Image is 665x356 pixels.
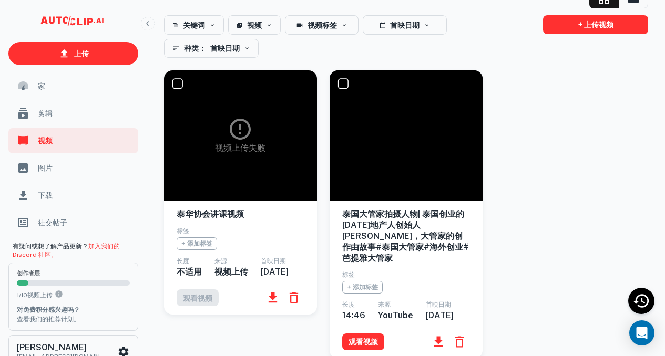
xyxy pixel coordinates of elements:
[38,82,45,90] font: 家
[363,15,447,35] button: 首映日期
[8,210,138,235] a: 社交帖子
[629,320,654,345] div: 打开 Intercom Messenger
[214,267,248,277] font: 视频上传
[228,15,281,35] button: 视频
[342,271,355,278] font: 标签
[8,263,138,331] button: 创作者层1/10视频上传您在创作者层级每月可上传 10 个视频。升级即可上传更多视频。对免费积分感兴趣吗？查看我们的推荐计划。
[38,191,53,200] font: 下载
[349,338,378,346] font: 观看视频
[8,101,138,126] a: 剪辑
[8,155,138,181] a: 图片
[200,240,212,247] font: 标签
[17,270,34,276] font: 创作者
[210,44,240,53] font: 首映日期
[426,301,451,308] font: 首映日期
[247,21,262,29] font: 视频
[27,291,53,299] font: 视频上传
[578,21,613,29] font: + 上传视频
[347,284,365,291] font: + 添加
[17,291,19,299] font: 1
[378,310,413,320] font: YouTube
[285,15,359,35] button: 视频标签
[543,15,648,34] a: + 上传视频
[342,209,469,263] font: 泰国大管家拍摄人物| 泰国创业的[DATE]地产人创始人[PERSON_NAME]，大管家的创作由故事#泰国大管家#海外创业#芭提雅大管家
[17,342,87,352] font: [PERSON_NAME]
[38,109,53,118] font: 剪辑
[365,284,378,291] font: 标签
[164,15,224,35] button: 关键词
[38,218,67,227] font: 社交帖子
[261,267,289,277] font: [DATE]
[17,316,80,323] a: 查看我们的推荐计划。
[342,333,384,350] button: 观看视频
[342,310,365,320] font: 14:46
[74,49,89,58] font: 上传
[38,164,53,172] font: 图片
[308,21,337,29] font: 视频标签
[215,143,265,153] font: 视频上传失败
[164,39,259,58] button: 种类： 首映日期
[390,21,420,29] font: 首映日期
[177,227,189,235] font: 标签
[21,291,27,299] font: 10
[378,301,391,308] font: 来源
[8,128,138,153] a: 视频
[55,290,63,298] svg: 您在创作者层级每月可上传 10 个视频。升级即可上传更多视频。
[426,310,454,320] font: [DATE]
[342,301,355,308] font: 长度
[13,243,88,250] font: 有疑问或想了解产品更新？
[181,240,200,247] font: + 添加
[177,209,244,219] font: 泰华协会讲课视频
[177,257,189,265] font: 长度
[261,257,286,265] font: 首映日期
[17,306,80,313] font: 对免费积分感兴趣吗？
[177,267,202,277] font: 不适用
[38,137,53,145] font: 视频
[184,44,206,53] font: 种类：
[8,42,138,65] a: 上传
[214,257,227,265] font: 来源
[19,291,21,299] font: /
[183,21,205,29] font: 关键词
[628,288,654,314] div: 最近活动
[34,270,40,276] font: 层
[8,74,138,99] a: 家
[8,183,138,208] a: 下载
